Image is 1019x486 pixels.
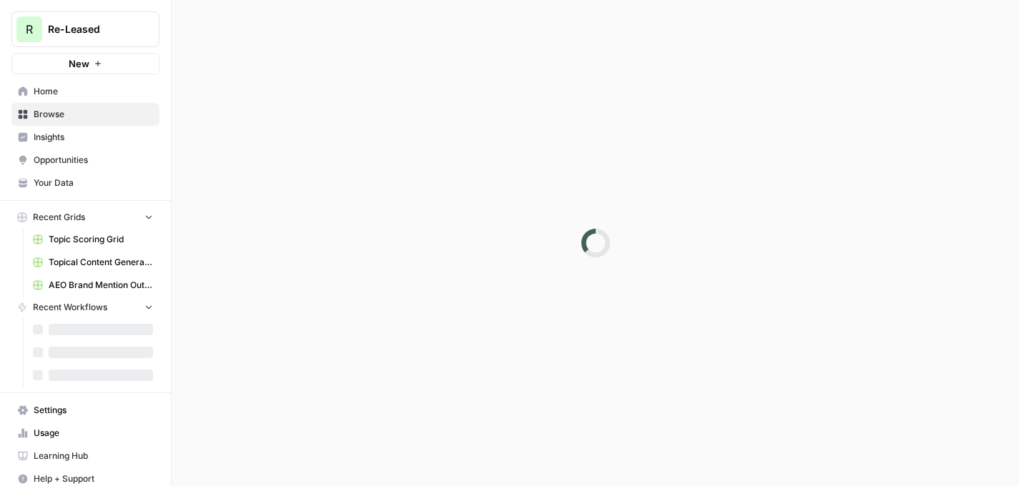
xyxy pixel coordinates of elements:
[34,108,153,121] span: Browse
[11,126,159,149] a: Insights
[11,399,159,422] a: Settings
[11,297,159,318] button: Recent Workflows
[34,85,153,98] span: Home
[26,274,159,297] a: AEO Brand Mention Outreach
[11,172,159,194] a: Your Data
[48,22,134,36] span: Re-Leased
[49,233,153,246] span: Topic Scoring Grid
[49,256,153,269] span: Topical Content Generation Grid
[11,53,159,74] button: New
[34,427,153,440] span: Usage
[11,80,159,103] a: Home
[34,450,153,462] span: Learning Hub
[11,445,159,467] a: Learning Hub
[49,279,153,292] span: AEO Brand Mention Outreach
[11,149,159,172] a: Opportunities
[26,251,159,274] a: Topical Content Generation Grid
[34,154,153,167] span: Opportunities
[34,472,153,485] span: Help + Support
[34,404,153,417] span: Settings
[33,301,107,314] span: Recent Workflows
[69,56,89,71] span: New
[11,103,159,126] a: Browse
[33,211,85,224] span: Recent Grids
[26,228,159,251] a: Topic Scoring Grid
[11,207,159,228] button: Recent Grids
[34,177,153,189] span: Your Data
[34,131,153,144] span: Insights
[11,11,159,47] button: Workspace: Re-Leased
[11,422,159,445] a: Usage
[26,21,33,38] span: R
